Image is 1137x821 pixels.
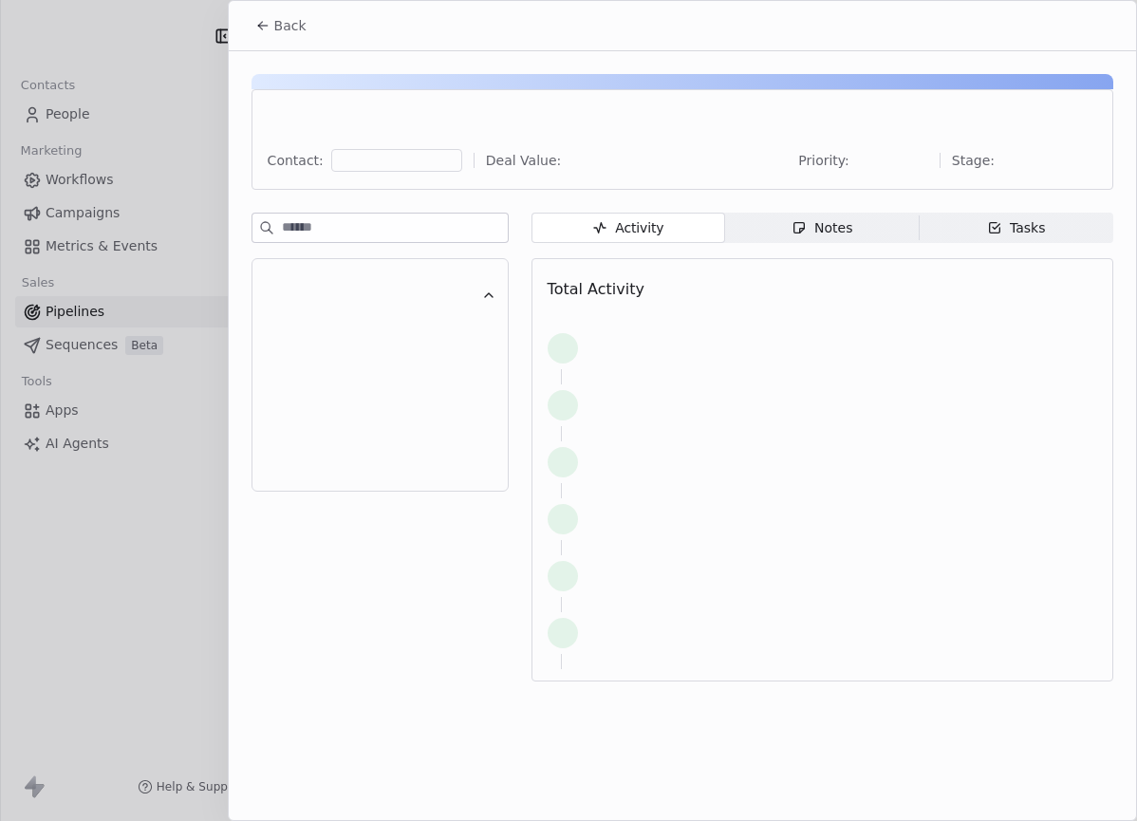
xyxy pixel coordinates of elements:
[798,151,849,170] span: Priority:
[987,218,1046,238] div: Tasks
[274,16,307,35] span: Back
[792,218,852,238] div: Notes
[486,151,561,170] span: Deal Value:
[268,151,324,170] div: Contact:
[548,280,644,298] span: Total Activity
[244,9,318,43] button: Back
[952,151,995,170] span: Stage:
